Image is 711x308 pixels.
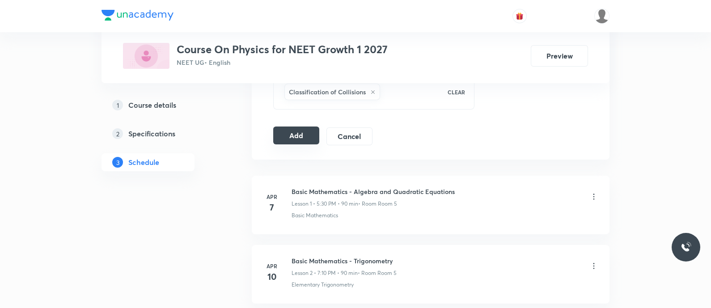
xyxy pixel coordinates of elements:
[102,125,223,143] a: 2Specifications
[531,45,588,67] button: Preview
[102,10,174,23] a: Company Logo
[273,127,319,144] button: Add
[263,193,281,201] h6: Apr
[448,88,465,96] p: CLEAR
[112,157,123,168] p: 3
[516,12,524,20] img: avatar
[177,43,388,56] h3: Course On Physics for NEET Growth 1 2027
[112,100,123,110] p: 1
[512,9,527,23] button: avatar
[263,262,281,270] h6: Apr
[263,270,281,283] h4: 10
[681,242,691,253] img: ttu
[102,10,174,21] img: Company Logo
[292,211,338,219] p: Basic Mathematics
[128,157,159,168] h5: Schedule
[102,96,223,114] a: 1Course details
[123,43,169,69] img: E49E6236-A0D5-45B5-8FC0-1E27300F022C_plus.png
[358,269,397,277] p: • Room Room 5
[292,269,358,277] p: Lesson 2 • 7:10 PM • 90 min
[292,200,358,208] p: Lesson 1 • 5:30 PM • 90 min
[292,187,455,196] h6: Basic Mathematics - Algebra and Quadratic Equations
[292,256,397,266] h6: Basic Mathematics - Trigonometry
[128,100,176,110] h5: Course details
[177,58,388,67] p: NEET UG • English
[292,281,354,289] p: Elementary Trigonometry
[594,8,609,24] img: P Antony
[263,201,281,214] h4: 7
[289,87,366,97] h6: Classification of Collisions
[326,127,372,145] button: Cancel
[358,200,397,208] p: • Room Room 5
[112,128,123,139] p: 2
[128,128,175,139] h5: Specifications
